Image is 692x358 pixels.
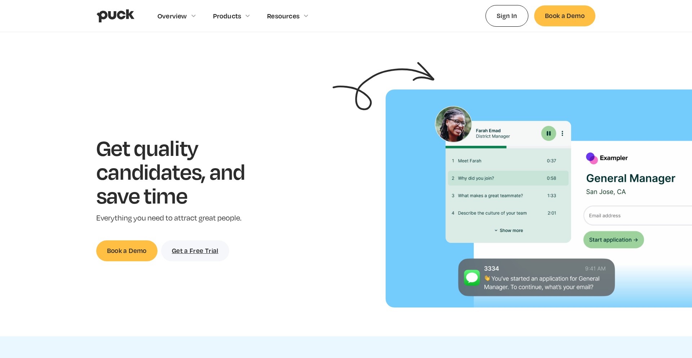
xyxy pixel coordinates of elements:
a: Get a Free Trial [161,240,229,261]
div: Overview [158,12,187,20]
a: Sign In [485,5,528,26]
div: Products [213,12,241,20]
a: Book a Demo [96,240,158,261]
p: Everything you need to attract great people. [96,213,267,223]
a: Book a Demo [534,5,595,26]
h1: Get quality candidates, and save time [96,136,267,207]
div: Resources [267,12,300,20]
